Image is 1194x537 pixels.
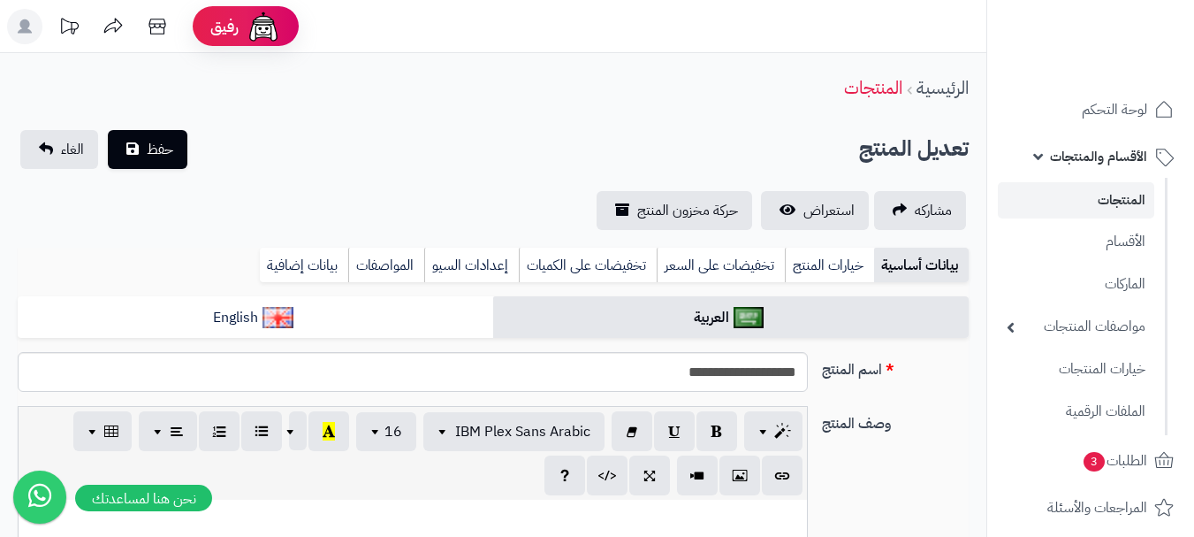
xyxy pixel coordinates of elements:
[1082,97,1147,122] span: لوحة التحكم
[998,308,1154,346] a: مواصفات المنتجات
[998,393,1154,431] a: الملفات الرقمية
[998,440,1183,482] a: الطلبات3
[20,130,98,169] a: الغاء
[844,74,902,101] a: المنتجات
[998,223,1154,261] a: الأقسام
[874,248,969,283] a: بيانات أساسية
[815,352,976,380] label: اسم المنتج
[1047,495,1147,520] span: المراجعات والأسئلة
[637,200,738,221] span: حركة مخزون المنتج
[785,248,874,283] a: خيارات المنتج
[597,191,752,230] a: حركة مخزون المنتج
[859,131,969,167] h2: تعديل المنتج
[803,200,855,221] span: استعراض
[423,412,605,451] button: IBM Plex Sans Arabic
[1050,144,1147,169] span: الأقسام والمنتجات
[1084,452,1105,472] span: 3
[210,16,239,37] span: رفيق
[147,139,173,160] span: حفظ
[18,296,493,340] a: English
[998,182,1154,219] a: المنتجات
[998,88,1183,131] a: لوحة التحكم
[262,307,293,328] img: English
[356,412,416,451] button: 16
[1082,449,1147,473] span: الطلبات
[998,265,1154,303] a: الماركات
[916,74,969,101] a: الرئيسية
[998,350,1154,388] a: خيارات المنتجات
[519,248,657,283] a: تخفيضات على الكميات
[657,248,785,283] a: تخفيضات على السعر
[815,406,976,434] label: وصف المنتج
[874,191,966,230] a: مشاركه
[1074,50,1177,87] img: logo-2.png
[493,296,969,340] a: العربية
[108,130,187,169] button: حفظ
[348,248,424,283] a: المواصفات
[761,191,869,230] a: استعراض
[915,200,952,221] span: مشاركه
[455,421,590,442] span: IBM Plex Sans Arabic
[384,421,402,442] span: 16
[998,487,1183,529] a: المراجعات والأسئلة
[734,307,764,328] img: العربية
[424,248,519,283] a: إعدادات السيو
[61,139,84,160] span: الغاء
[260,248,348,283] a: بيانات إضافية
[47,9,91,49] a: تحديثات المنصة
[246,9,281,44] img: ai-face.png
